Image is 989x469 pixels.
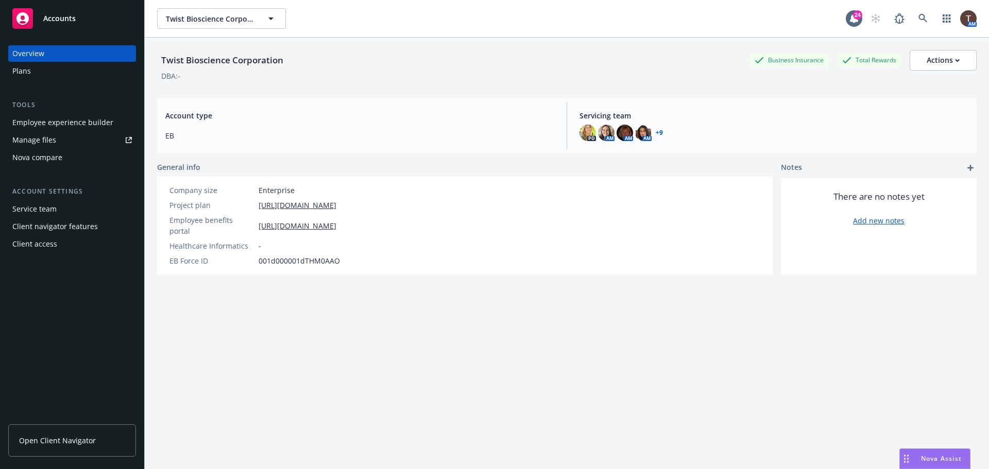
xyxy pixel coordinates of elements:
div: EB Force ID [169,255,254,266]
a: [URL][DOMAIN_NAME] [259,200,336,211]
div: Business Insurance [749,54,829,66]
a: Add new notes [853,215,905,226]
span: There are no notes yet [833,190,925,203]
span: Accounts [43,14,76,23]
img: photo [579,125,596,141]
div: Project plan [169,200,254,211]
a: +9 [656,130,663,136]
div: Employee experience builder [12,114,113,131]
a: Client access [8,236,136,252]
span: Twist Bioscience Corporation [166,13,255,24]
div: Manage files [12,132,56,148]
button: Actions [910,50,977,71]
span: Open Client Navigator [19,435,96,446]
img: photo [960,10,977,27]
div: Client access [12,236,57,252]
a: Nova compare [8,149,136,166]
span: Enterprise [259,185,295,196]
div: Twist Bioscience Corporation [157,54,287,67]
a: Report a Bug [889,8,910,29]
a: add [964,162,977,174]
span: EB [165,130,554,141]
a: Plans [8,63,136,79]
button: Twist Bioscience Corporation [157,8,286,29]
a: Service team [8,201,136,217]
button: Nova Assist [899,448,970,469]
div: Drag to move [900,449,913,468]
span: General info [157,162,200,172]
div: Employee benefits portal [169,215,254,236]
div: Total Rewards [837,54,901,66]
span: Servicing team [579,110,968,121]
a: Search [913,8,933,29]
div: 24 [853,10,862,20]
div: Tools [8,100,136,110]
div: DBA: - [161,71,180,81]
a: Overview [8,45,136,62]
span: - [259,240,261,251]
a: Manage files [8,132,136,148]
div: Client navigator features [12,218,98,235]
a: Employee experience builder [8,114,136,131]
div: Overview [12,45,44,62]
a: [URL][DOMAIN_NAME] [259,220,336,231]
a: Switch app [936,8,957,29]
div: Account settings [8,186,136,197]
span: 001d000001dTHM0AAO [259,255,340,266]
span: Notes [781,162,802,174]
div: Healthcare Informatics [169,240,254,251]
div: Company size [169,185,254,196]
div: Nova compare [12,149,62,166]
span: Nova Assist [921,454,962,463]
a: Accounts [8,4,136,33]
a: Client navigator features [8,218,136,235]
div: Actions [927,50,960,70]
span: Account type [165,110,554,121]
img: photo [598,125,615,141]
img: photo [635,125,652,141]
div: Plans [12,63,31,79]
a: Start snowing [865,8,886,29]
div: Service team [12,201,57,217]
img: photo [617,125,633,141]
